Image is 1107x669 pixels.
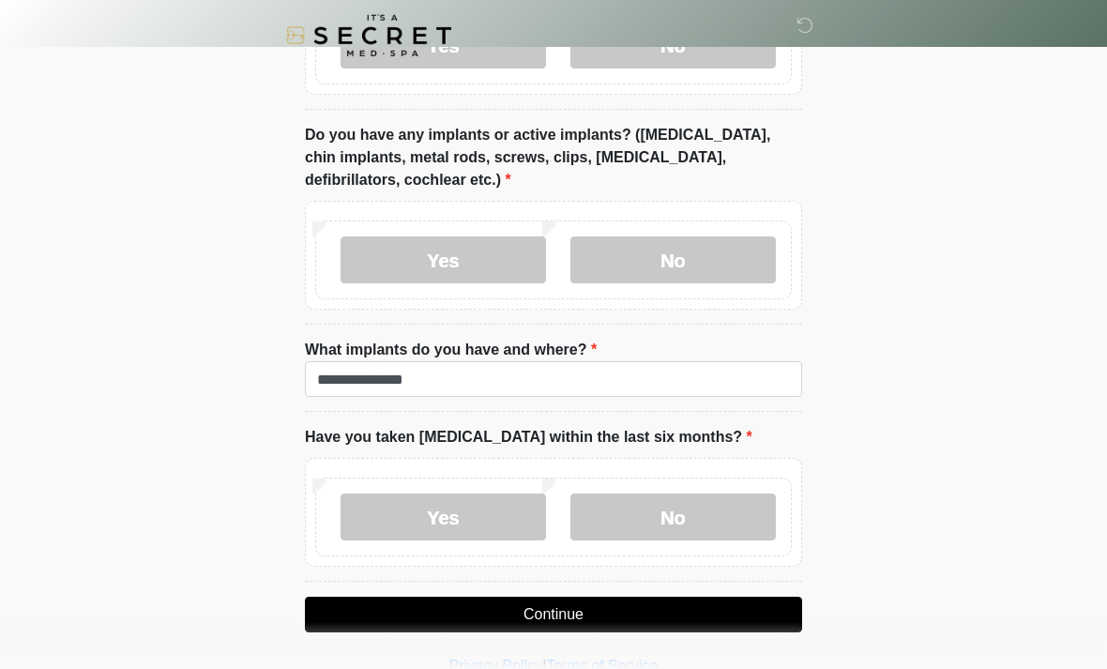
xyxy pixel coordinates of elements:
[570,494,776,540] label: No
[305,339,597,361] label: What implants do you have and where?
[341,236,546,283] label: Yes
[341,494,546,540] label: Yes
[570,236,776,283] label: No
[286,14,451,56] img: It's A Secret Med Spa Logo
[305,426,752,449] label: Have you taken [MEDICAL_DATA] within the last six months?
[305,124,802,191] label: Do you have any implants or active implants? ([MEDICAL_DATA], chin implants, metal rods, screws, ...
[305,597,802,632] button: Continue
